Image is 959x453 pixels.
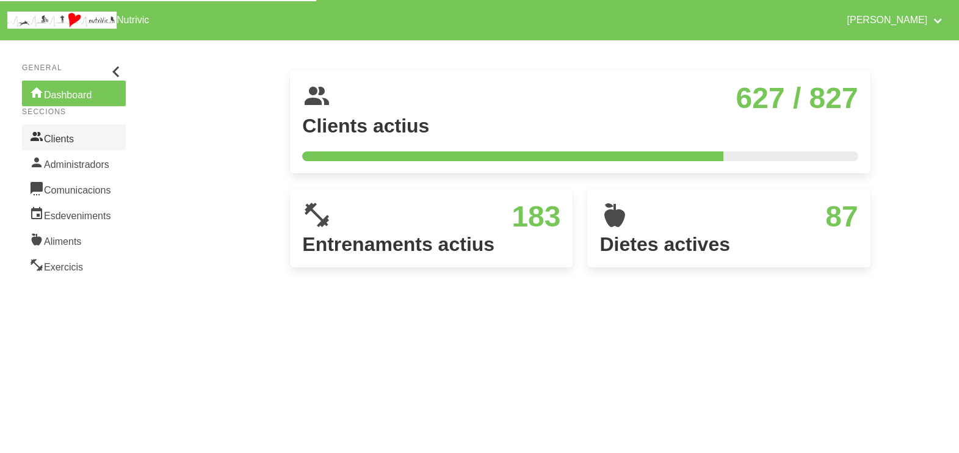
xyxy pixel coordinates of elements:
[22,227,126,253] a: Aliments
[341,200,560,233] h3: 183
[599,233,858,255] h4: Dietes actives
[22,62,126,73] p: General
[22,81,126,106] a: Dashboard
[22,253,126,278] a: Exercicis
[22,150,126,176] a: Administradors
[302,233,560,255] h4: Entrenaments actius
[22,201,126,227] a: Esdeveniments
[839,5,952,35] a: [PERSON_NAME]
[341,82,858,115] h3: 627 / 827
[302,115,858,137] h4: Clients actius
[7,12,117,29] img: company_logo
[639,200,858,233] h3: 87
[22,106,126,117] p: Seccions
[22,125,126,150] a: Clients
[22,176,126,201] a: Comunicacions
